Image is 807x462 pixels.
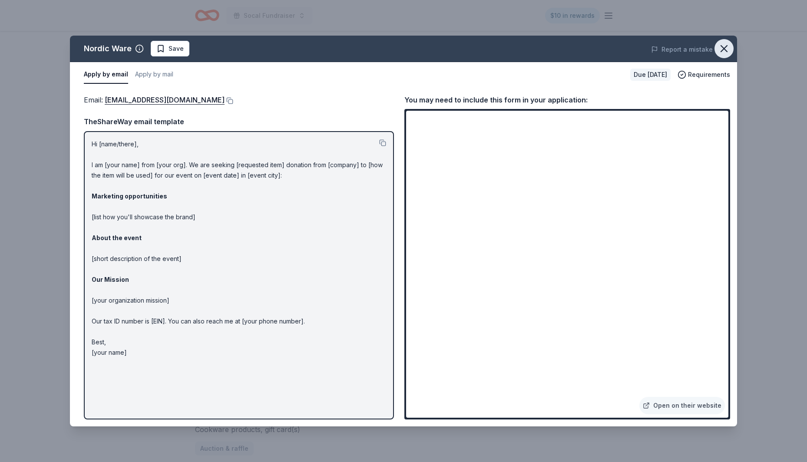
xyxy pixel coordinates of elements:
[678,69,730,80] button: Requirements
[651,44,713,55] button: Report a mistake
[84,96,225,104] span: Email :
[84,42,132,56] div: Nordic Ware
[630,69,671,81] div: Due [DATE]
[84,66,128,84] button: Apply by email
[84,116,394,127] div: TheShareWay email template
[688,69,730,80] span: Requirements
[169,43,184,54] span: Save
[135,66,173,84] button: Apply by mail
[92,276,129,283] strong: Our Mission
[92,192,167,200] strong: Marketing opportunities
[92,234,142,241] strong: About the event
[404,94,730,106] div: You may need to include this form in your application:
[105,94,225,106] a: [EMAIL_ADDRESS][DOMAIN_NAME]
[151,41,189,56] button: Save
[639,397,725,414] a: Open on their website
[92,139,386,358] p: Hi [name/there], I am [your name] from [your org]. We are seeking [requested item] donation from ...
